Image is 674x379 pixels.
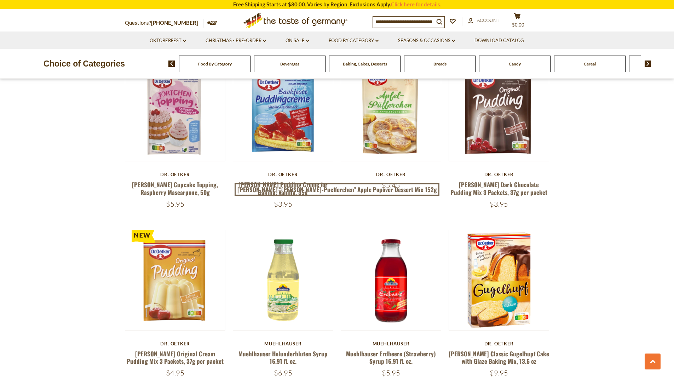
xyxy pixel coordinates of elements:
a: Beverages [280,61,299,67]
span: $4.95 [166,368,184,377]
img: Dr. Oetker Cupcake Topping, Raspberry Mascarpone, 50g [125,61,225,161]
a: [PERSON_NAME] Classic Gugelhupf Cake with Glaze Baking Mix, 13.6 oz [449,349,549,366]
span: $3.95 [490,200,508,208]
a: Food By Category [198,61,232,67]
a: Download Catalog [474,37,524,45]
span: $3.95 [274,200,292,208]
a: Muehlhauser Erdbeere (Strawberry) Syrup 16.91 fl. oz. [346,349,436,366]
a: Baking, Cakes, Desserts [343,61,387,67]
img: Dr. Oetker Original Cream Pudding Mix 3 Packets, 37g per packet [125,230,225,330]
button: $0.00 [507,13,528,30]
img: previous arrow [168,61,175,67]
a: Seasons & Occasions [398,37,455,45]
span: $0.00 [512,22,524,28]
div: Dr. Oetker [341,172,442,177]
div: Dr. Oetker [449,341,549,346]
a: Breads [433,61,447,67]
div: Muehlhauser [233,341,334,346]
a: Click here for details. [391,1,441,7]
div: Dr. Oetker [125,341,226,346]
a: Cereal [584,61,596,67]
a: Oktoberfest [150,37,186,45]
a: [PERSON_NAME] Dark Chocolate Pudding Mix 3 Packets, 37g per packet [450,180,547,196]
img: Dr. Oetker Pudding Creme for Baking, Vanilla, 35g [233,61,333,161]
img: Dr. Oetker Classic Gugelhupf Cake with Glaze Baking Mix, 13.6 oz [449,230,549,330]
div: Dr. Oetker [233,172,334,177]
span: Account [477,17,500,23]
p: Questions? [125,18,203,28]
span: $5.45 [382,181,400,190]
div: Muehlhauser [341,341,442,346]
a: [PERSON_NAME] Original Cream Pudding Mix 3 Packets, 37g per packet [127,349,224,366]
span: $6.95 [274,368,292,377]
img: Muehlhauser Erdbeere (Strawberry) Syrup 16.91 fl. oz. [341,230,441,330]
img: Dr. Oetker "Apfel-Puefferchen" Apple Popover Dessert Mix 152g [341,61,441,161]
a: [PHONE_NUMBER] [151,19,198,26]
a: Food By Category [329,37,379,45]
div: Dr. Oetker [125,172,226,177]
img: next arrow [645,61,651,67]
a: [PERSON_NAME] "[PERSON_NAME]-Puefferchen" Apple Popover Dessert Mix 152g [235,183,439,196]
a: [PERSON_NAME] Pudding Creme for Baking, Vanilla, 35g [238,180,328,196]
a: Account [468,17,500,24]
div: Dr. Oetker [449,172,549,177]
img: Dr. Oetker Dark Chocolate Pudding Mix 3 Packets, 37g per packet [449,61,549,161]
img: Muehlhauser Holunderbluten Syrup 16.91 fl. oz. [233,230,333,330]
a: On Sale [286,37,309,45]
a: [PERSON_NAME] Cupcake Topping, Raspberry Mascarpone, 50g [132,180,218,196]
a: Christmas - PRE-ORDER [206,37,266,45]
a: Candy [509,61,521,67]
span: $9.95 [490,368,508,377]
span: $5.95 [166,200,184,208]
span: $5.95 [382,368,400,377]
a: Muehlhauser Holunderbluten Syrup 16.91 fl. oz. [238,349,328,366]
